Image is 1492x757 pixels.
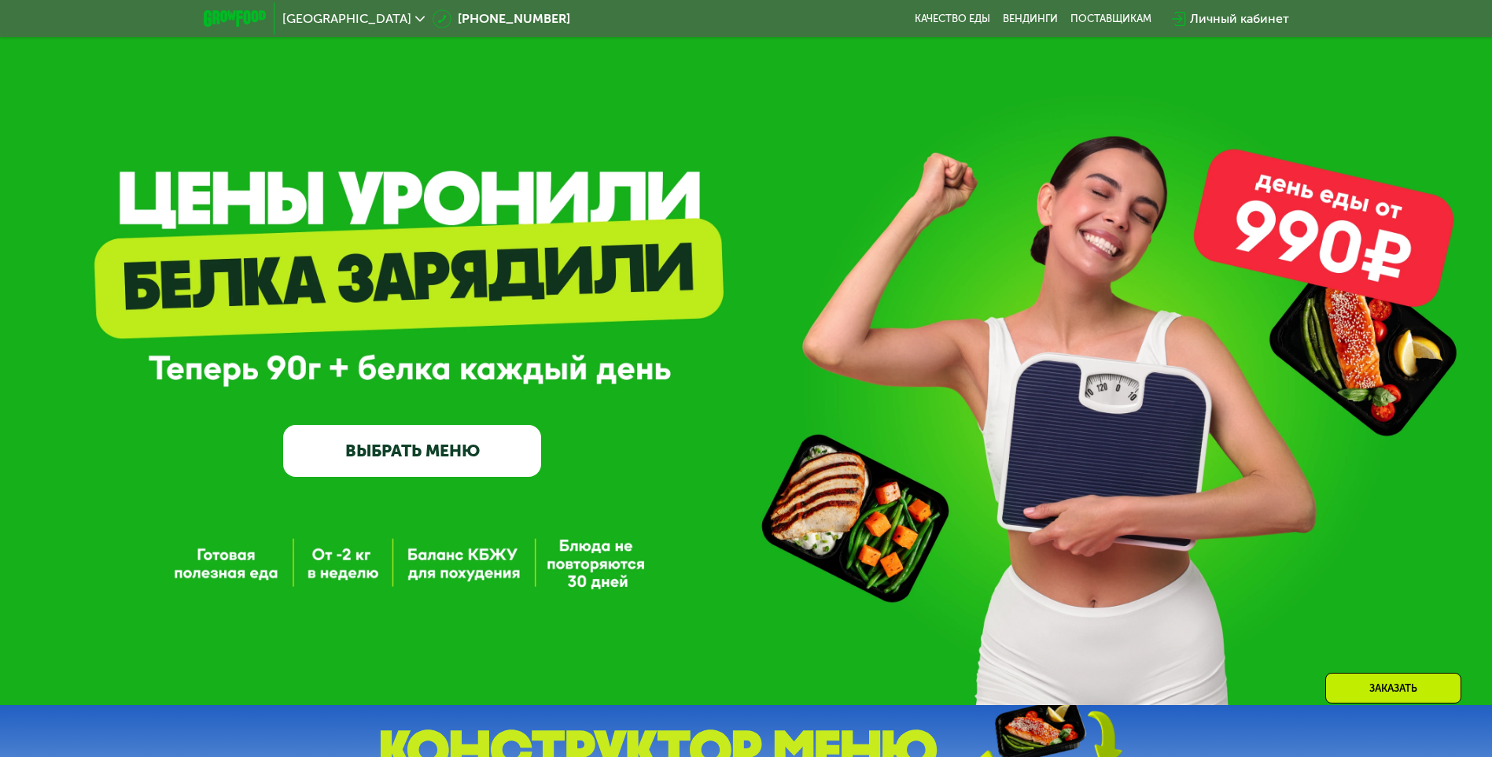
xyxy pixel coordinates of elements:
a: Вендинги [1003,13,1058,25]
div: Личный кабинет [1190,9,1289,28]
div: поставщикам [1070,13,1151,25]
span: [GEOGRAPHIC_DATA] [282,13,411,25]
div: Заказать [1325,673,1461,703]
a: [PHONE_NUMBER] [433,9,570,28]
a: Качество еды [915,13,990,25]
a: ВЫБРАТЬ МЕНЮ [283,425,541,477]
